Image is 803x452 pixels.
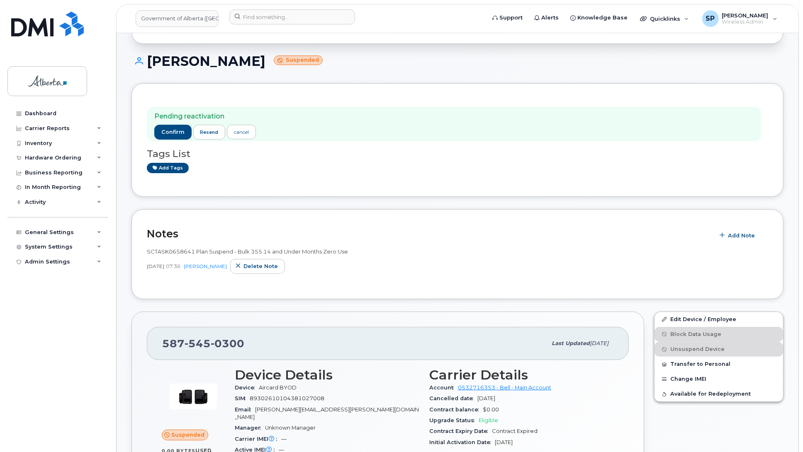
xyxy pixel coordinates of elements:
[147,263,164,270] span: [DATE]
[528,10,565,26] a: Alerts
[499,14,523,22] span: Support
[477,395,495,401] span: [DATE]
[166,263,180,270] span: 07:36
[650,15,680,22] span: Quicklinks
[565,10,633,26] a: Knowledge Base
[655,387,783,401] button: Available for Redeployment
[670,391,751,397] span: Available for Redeployment
[234,128,249,136] div: cancel
[154,112,256,121] p: Pending reactivation
[235,436,281,442] span: Carrier IMEI
[211,337,244,350] span: 0300
[728,232,755,239] span: Add Note
[670,346,725,353] span: Unsuspend Device
[655,312,783,327] a: Edit Device / Employee
[696,10,783,27] div: Susannah Parlee
[235,367,419,382] h3: Device Details
[131,54,784,68] h1: [PERSON_NAME]
[655,342,783,357] button: Unsuspend Device
[429,428,492,434] span: Contract Expiry Date
[168,372,218,421] img: image20231002-3703462-1f36h7a.jpeg
[250,395,324,401] span: 89302610104381027008
[655,327,783,342] button: Block Data Usage
[136,10,219,27] a: Government of Alberta (GOA)
[229,10,355,24] input: Find something...
[429,384,458,391] span: Account
[634,10,695,27] div: Quicklinks
[235,406,255,413] span: Email
[235,406,419,420] span: [PERSON_NAME][EMAIL_ADDRESS][PERSON_NAME][DOMAIN_NAME]
[706,14,715,24] span: SP
[161,128,185,136] span: confirm
[147,149,768,159] h3: Tags List
[162,337,244,350] span: 587
[235,425,265,431] span: Manager
[722,12,769,19] span: [PERSON_NAME]
[281,436,287,442] span: —
[458,384,551,391] a: 0532716353 - Bell - Main Account
[193,125,226,140] button: resend
[429,406,483,413] span: Contract balance
[259,384,297,391] span: Aircard BYOD
[483,406,499,413] span: $0.00
[487,10,528,26] a: Support
[185,337,211,350] span: 545
[541,14,559,22] span: Alerts
[230,259,285,274] button: Delete note
[429,439,495,445] span: Initial Activation Date
[147,248,348,255] span: SCTASK0658641 Plan Suspend - Bulk 355 14 and Under Months Zero Use
[577,14,628,22] span: Knowledge Base
[235,395,250,401] span: SIM
[715,228,762,243] button: Add Note
[171,431,204,439] span: Suspended
[429,367,614,382] h3: Carrier Details
[492,428,538,434] span: Contract Expired
[147,227,711,240] h2: Notes
[227,125,256,139] a: cancel
[429,395,477,401] span: Cancelled date
[590,340,608,346] span: [DATE]
[552,340,590,346] span: Last updated
[655,372,783,387] button: Change IMEI
[265,425,316,431] span: Unknown Manager
[274,56,323,65] small: Suspended
[235,384,259,391] span: Device
[200,129,218,135] span: resend
[243,262,278,270] span: Delete note
[655,357,783,372] button: Transfer to Personal
[184,263,227,269] a: [PERSON_NAME]
[479,417,498,423] span: Eligible
[429,417,479,423] span: Upgrade Status
[154,125,192,140] button: confirm
[147,163,189,173] a: Add tags
[722,19,769,25] span: Wireless Admin
[495,439,513,445] span: [DATE]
